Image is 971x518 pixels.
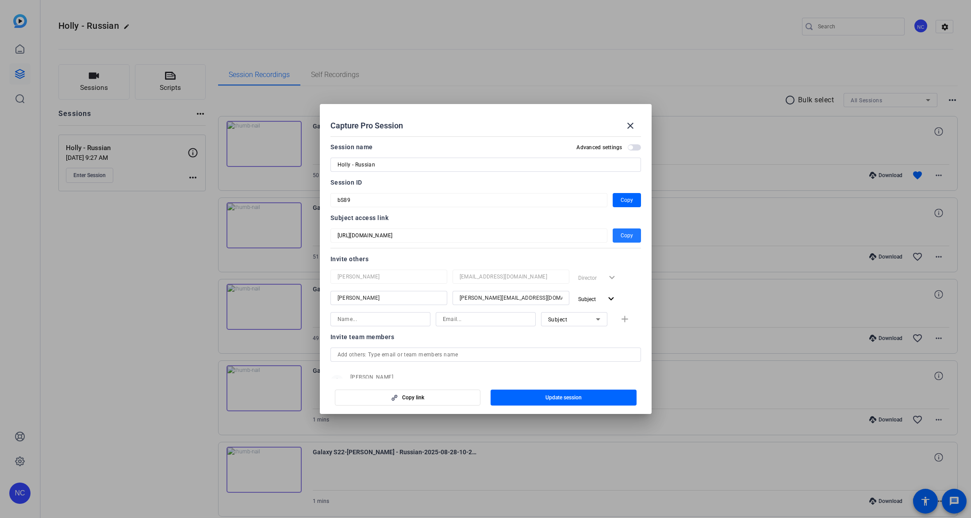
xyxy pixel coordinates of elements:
[443,314,529,325] input: Email...
[491,390,637,406] button: Update session
[338,159,634,170] input: Enter Session Name
[460,293,562,303] input: Email...
[613,193,641,207] button: Copy
[330,213,641,223] div: Subject access link
[338,271,440,282] input: Name...
[335,390,481,406] button: Copy link
[621,230,633,241] span: Copy
[460,271,562,282] input: Email...
[548,317,568,323] span: Subject
[578,296,596,302] span: Subject
[338,195,600,205] input: Session OTP
[338,230,600,241] input: Session OTP
[625,120,636,131] mat-icon: close
[330,332,641,342] div: Invite team members
[575,291,620,307] button: Subject
[606,294,617,305] mat-icon: expand_more
[613,228,641,243] button: Copy
[338,293,440,303] input: Name...
[330,115,641,136] div: Capture Pro Session
[330,142,373,152] div: Session name
[330,254,641,264] div: Invite others
[330,177,641,188] div: Session ID
[576,144,622,151] h2: Advanced settings
[402,394,424,401] span: Copy link
[330,375,344,388] mat-icon: person
[621,195,633,205] span: Copy
[545,394,582,401] span: Update session
[350,374,440,381] span: [PERSON_NAME]
[338,349,634,360] input: Add others: Type email or team members name
[338,314,423,325] input: Name...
